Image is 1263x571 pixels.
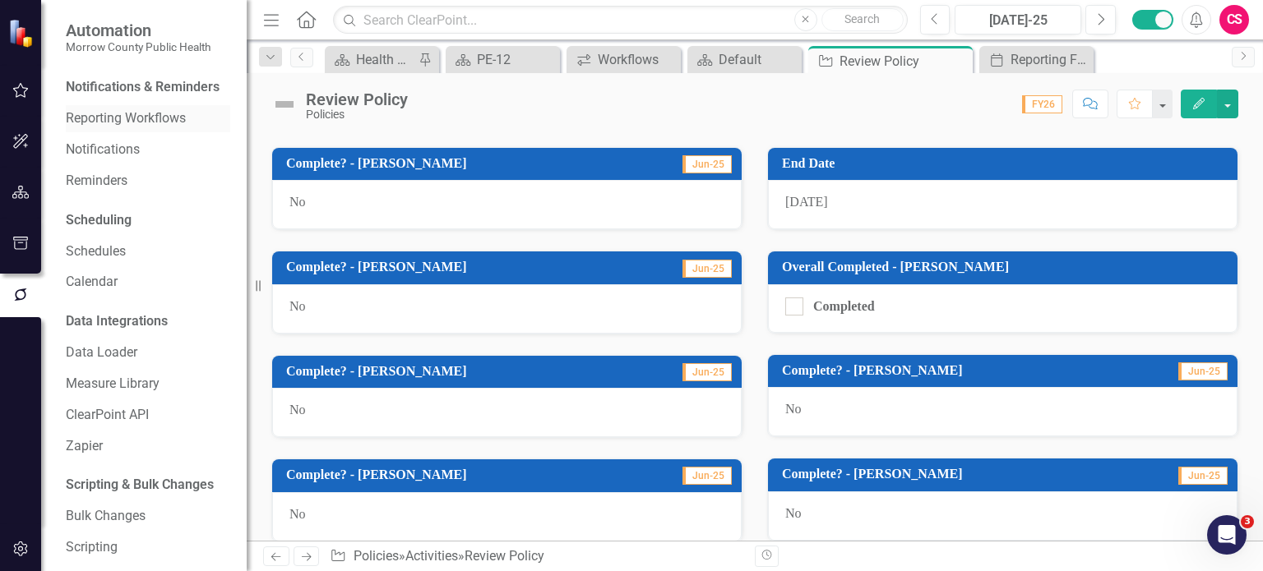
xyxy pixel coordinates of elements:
[960,11,1076,30] div: [DATE]-25
[821,8,904,31] button: Search
[354,548,399,564] a: Policies
[682,467,732,485] span: Jun-25
[477,49,556,70] div: PE-12
[356,49,414,70] div: Health Equity Plan
[682,363,732,381] span: Jun-25
[598,49,677,70] div: Workflows
[66,343,230,362] a: Data Loader
[66,140,230,159] a: Notifications
[785,506,802,520] span: No
[1011,49,1090,70] div: Reporting Frequencies
[450,49,556,70] a: PE-12
[682,155,732,173] span: Jun-25
[306,108,408,121] div: Policies
[840,51,969,71] div: Review Policy
[333,6,907,35] input: Search ClearPoint...
[66,507,230,526] a: Bulk Changes
[66,172,230,191] a: Reminders
[66,40,210,53] small: Morrow County Public Health
[289,507,306,521] span: No
[844,12,880,25] span: Search
[329,49,414,70] a: Health Equity Plan
[782,467,1131,481] h3: Complete? - [PERSON_NAME]
[271,91,298,117] img: Not Defined
[66,21,210,40] span: Automation
[286,260,635,274] h3: Complete? - [PERSON_NAME]
[289,299,306,313] span: No
[286,364,635,379] h3: Complete? - [PERSON_NAME]
[983,49,1090,70] a: Reporting Frequencies
[306,90,408,108] div: Review Policy
[1241,515,1254,528] span: 3
[289,403,306,417] span: No
[405,548,458,564] a: Activities
[66,538,230,557] a: Scripting
[1178,362,1228,380] span: Jun-25
[692,49,798,70] a: Default
[66,375,230,394] a: Measure Library
[719,49,798,70] div: Default
[571,49,677,70] a: Workflows
[782,260,1229,274] h3: Overall Completed - [PERSON_NAME]
[66,312,168,331] div: Data Integrations
[682,260,732,278] span: Jun-25
[66,437,230,456] a: Zapier
[66,476,214,495] div: Scripting & Bulk Changes
[289,195,306,209] span: No
[286,156,635,171] h3: Complete? - [PERSON_NAME]
[1219,5,1249,35] button: CS
[955,5,1081,35] button: [DATE]-25
[785,402,802,416] span: No
[7,17,38,48] img: ClearPoint Strategy
[286,467,635,482] h3: Complete? - [PERSON_NAME]
[1022,95,1062,113] span: FY26
[782,156,1229,171] h3: End Date
[66,211,132,230] div: Scheduling
[1178,467,1228,485] span: Jun-25
[785,195,828,209] span: [DATE]
[66,406,230,425] a: ClearPoint API
[465,548,544,564] div: Review Policy
[66,78,220,97] div: Notifications & Reminders
[330,547,743,566] div: » »
[66,273,230,292] a: Calendar
[1207,515,1247,555] iframe: Intercom live chat
[782,363,1131,378] h3: Complete? - [PERSON_NAME]
[66,242,230,261] a: Schedules
[66,109,230,128] a: Reporting Workflows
